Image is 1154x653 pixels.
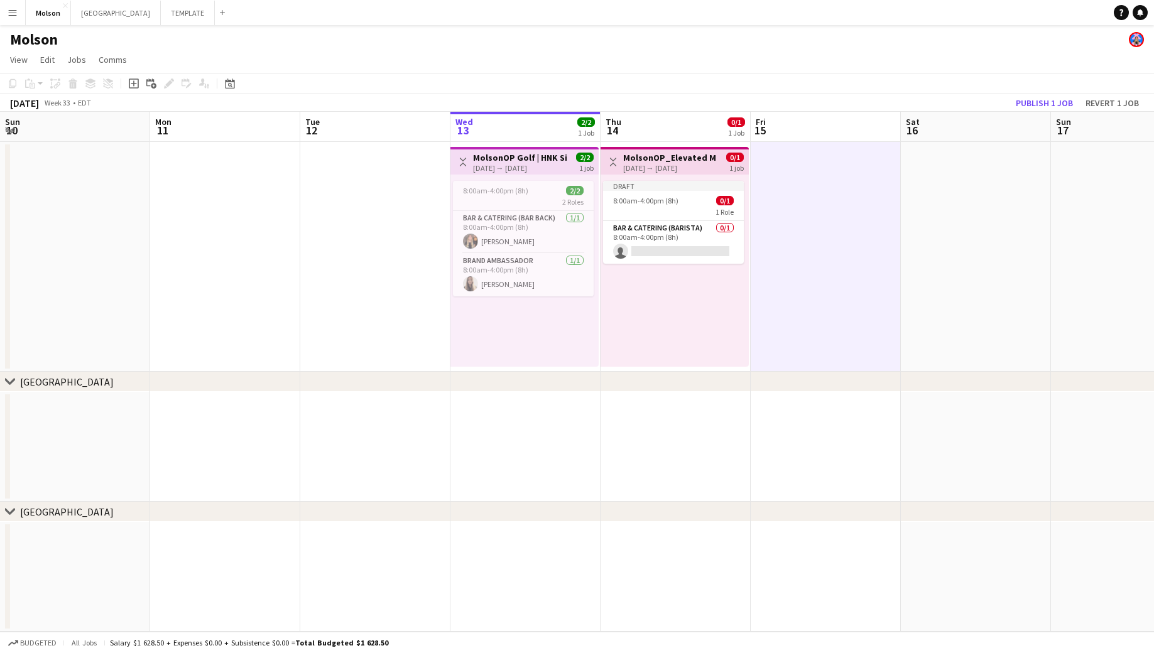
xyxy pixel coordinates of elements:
[754,123,766,138] span: 15
[455,116,473,127] span: Wed
[623,163,717,173] div: [DATE] → [DATE]
[1056,116,1071,127] span: Sun
[577,117,595,127] span: 2/2
[35,51,60,68] a: Edit
[303,123,320,138] span: 12
[155,116,171,127] span: Mon
[727,117,745,127] span: 0/1
[716,207,734,217] span: 1 Role
[576,153,594,162] span: 2/2
[26,1,71,25] button: Molson
[69,638,99,647] span: All jobs
[613,196,678,205] span: 8:00am-4:00pm (8h)
[473,152,567,163] h3: MolsonOP Golf | HNK Silver ([GEOGRAPHIC_DATA], [GEOGRAPHIC_DATA])
[606,116,621,127] span: Thu
[729,162,744,173] div: 1 job
[1011,95,1078,111] button: Publish 1 job
[305,116,320,127] span: Tue
[99,54,127,65] span: Comms
[904,123,920,138] span: 16
[1129,32,1144,47] app-user-avatar: Johannie Lamothe
[5,51,33,68] a: View
[67,54,86,65] span: Jobs
[110,638,388,647] div: Salary $1 628.50 + Expenses $0.00 + Subsistence $0.00 =
[295,638,388,647] span: Total Budgeted $1 628.50
[71,1,161,25] button: [GEOGRAPHIC_DATA]
[756,116,766,127] span: Fri
[1054,123,1071,138] span: 17
[20,639,57,647] span: Budgeted
[716,196,734,205] span: 0/1
[454,123,473,138] span: 13
[453,211,594,254] app-card-role: Bar & Catering (Bar Back)1/18:00am-4:00pm (8h)[PERSON_NAME]
[40,54,55,65] span: Edit
[10,30,58,49] h1: Molson
[473,163,567,173] div: [DATE] → [DATE]
[10,54,28,65] span: View
[10,97,39,109] div: [DATE]
[94,51,132,68] a: Comms
[3,123,20,138] span: 10
[578,128,594,138] div: 1 Job
[1081,95,1144,111] button: Revert 1 job
[566,186,584,195] span: 2/2
[603,181,744,264] app-job-card: Draft8:00am-4:00pm (8h)0/11 RoleBar & Catering (Barista)0/18:00am-4:00pm (8h)
[20,505,114,518] div: [GEOGRAPHIC_DATA]
[562,197,584,207] span: 2 Roles
[906,116,920,127] span: Sat
[728,128,744,138] div: 1 Job
[726,153,744,162] span: 0/1
[20,375,114,388] div: [GEOGRAPHIC_DATA]
[6,636,58,650] button: Budgeted
[78,98,91,107] div: EDT
[453,254,594,296] app-card-role: Brand Ambassador1/18:00am-4:00pm (8h)[PERSON_NAME]
[603,221,744,264] app-card-role: Bar & Catering (Barista)0/18:00am-4:00pm (8h)
[579,162,594,173] div: 1 job
[623,152,717,163] h3: MolsonOP_Elevated Madri ([GEOGRAPHIC_DATA],[GEOGRAPHIC_DATA])
[161,1,215,25] button: TEMPLATE
[603,181,744,191] div: Draft
[604,123,621,138] span: 14
[5,116,20,127] span: Sun
[153,123,171,138] span: 11
[463,186,528,195] span: 8:00am-4:00pm (8h)
[453,181,594,296] app-job-card: 8:00am-4:00pm (8h)2/22 RolesBar & Catering (Bar Back)1/18:00am-4:00pm (8h)[PERSON_NAME]Brand Amba...
[62,51,91,68] a: Jobs
[41,98,73,107] span: Week 33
